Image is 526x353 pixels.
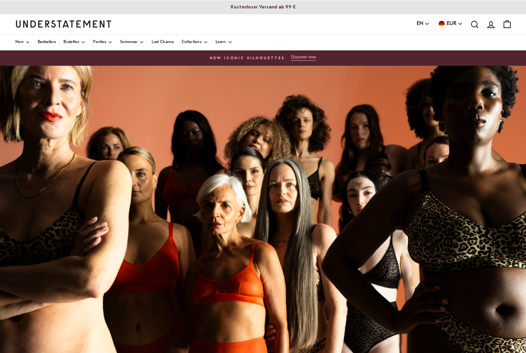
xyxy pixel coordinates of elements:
[15,40,23,44] span: New
[64,34,85,50] a: Bralettes
[8,53,518,63] a: New Iconic Silhouettes Discover now
[152,34,174,50] a: Last Chance
[120,34,144,50] a: Swimwear
[15,20,112,27] a: Understatement Homepage
[216,34,233,50] a: Learn
[216,40,226,44] span: Learn
[64,40,79,44] span: Bralettes
[38,34,56,50] a: Bestsellers
[15,34,30,50] a: New
[38,40,56,44] span: Bestsellers
[120,40,137,44] span: Swimwear
[93,34,112,50] a: Panties
[417,20,423,28] span: EN
[182,34,208,50] a: Collections
[152,40,174,44] span: Last Chance
[417,20,430,28] button: EN
[291,55,316,60] p: Discover now
[437,20,463,28] button: EUR
[210,56,285,61] h6: New Iconic Silhouettes
[182,40,201,44] span: Collections
[93,40,106,44] span: Panties
[447,20,456,28] span: EUR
